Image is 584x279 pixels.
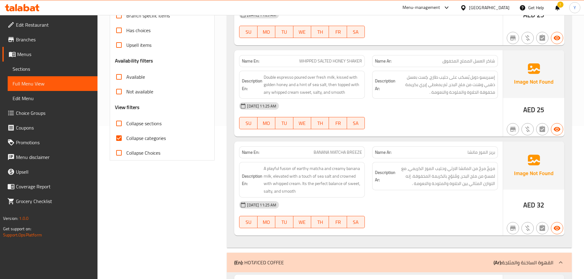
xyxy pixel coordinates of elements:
[126,41,151,49] span: Upsell items
[13,80,93,87] span: Full Menu View
[503,50,564,98] img: Ae5nvW7+0k+MAAAAAElFTkSuQmCC
[507,123,519,135] button: Not branch specific item
[2,135,97,150] a: Promotions
[258,216,275,228] button: MO
[296,119,309,128] span: WE
[16,153,93,161] span: Menu disclaimer
[242,28,255,36] span: SU
[311,216,329,228] button: TH
[523,104,535,116] span: AED
[311,117,329,129] button: TH
[536,32,548,44] button: Not has choices
[293,216,311,228] button: WE
[275,26,293,38] button: TU
[551,123,563,135] button: Available
[242,58,259,64] strong: Name En:
[2,47,97,62] a: Menus
[2,32,97,47] a: Branches
[2,179,97,194] a: Coverage Report
[239,117,257,129] button: SU
[537,104,544,116] span: 25
[126,12,170,19] span: Branch specific items
[2,194,97,209] a: Grocery Checklist
[329,117,347,129] button: FR
[521,32,534,44] button: Purchased item
[258,117,275,129] button: MO
[13,65,93,73] span: Sections
[314,218,326,227] span: TH
[537,199,544,211] span: 32
[331,218,344,227] span: FR
[551,32,563,44] button: Available
[8,91,97,106] a: Edit Menu
[397,165,495,187] span: مزيجٌ مرحٌ من الماتشا الارثي وحليب الموز الكريمي، مع لمسةٍ من ملح البحر، ومُتوّجٍ بالكريمة المخفو...
[264,74,362,96] span: Double espresso poured over fresh milk, kissed with golden honey and a hint of sea salt, then top...
[503,141,564,189] img: Ae5nvW7+0k+MAAAAAElFTkSuQmCC
[314,149,362,156] span: BANANA MATCHA BREEZE
[3,231,42,239] a: Support.OpsPlatform
[278,218,291,227] span: TU
[293,117,311,129] button: WE
[299,58,362,64] span: WHIPPED SALTED HONEY SHAKER
[523,199,535,211] span: AED
[375,149,391,156] strong: Name Ar:
[126,120,162,127] span: Collapse sections
[278,119,291,128] span: TU
[245,103,279,109] span: [DATE] 11:25 AM
[311,26,329,38] button: TH
[349,119,362,128] span: SA
[521,222,534,234] button: Purchased item
[375,77,395,92] strong: Description Ar:
[13,95,93,102] span: Edit Menu
[375,58,391,64] strong: Name Ar:
[264,165,362,195] span: A playful fusion of earthy matcha and creamy banana milk, elevated with a touch of sea salt and c...
[16,198,93,205] span: Grocery Checklist
[126,27,151,34] span: Has choices
[234,259,284,266] p: HOT//ICED COFFEE
[551,222,563,234] button: Available
[314,119,326,128] span: TH
[296,218,309,227] span: WE
[242,119,255,128] span: SU
[258,26,275,38] button: MO
[16,21,93,28] span: Edit Restaurant
[494,258,502,267] b: (Ar):
[331,28,344,36] span: FR
[347,117,365,129] button: SA
[242,172,262,187] strong: Description En:
[16,124,93,131] span: Coupons
[278,28,291,36] span: TU
[347,26,365,38] button: SA
[468,149,495,156] span: بريز الموز ماتشا
[16,36,93,43] span: Branches
[574,4,576,11] span: Y
[126,88,153,95] span: Not available
[296,28,309,36] span: WE
[397,74,495,96] span: إسبريسو دوبل يُسكب على حليب طازج، كِست بعسل ذهبي وهنت من ملح البحر، ثم يمغطي إيري بكريمة مخفوقة ا...
[115,104,140,111] h3: View filters
[115,57,153,64] h3: Availability filters
[2,106,97,120] a: Choice Groups
[349,28,362,36] span: SA
[16,168,93,175] span: Upsell
[2,17,97,32] a: Edit Restaurant
[347,216,365,228] button: SA
[275,117,293,129] button: TU
[375,169,395,184] strong: Description Ar:
[2,164,97,179] a: Upsell
[3,214,18,222] span: Version:
[239,26,257,38] button: SU
[8,76,97,91] a: Full Menu View
[536,123,548,135] button: Not has choices
[507,222,519,234] button: Not branch specific item
[260,218,273,227] span: MO
[349,218,362,227] span: SA
[8,62,97,76] a: Sections
[314,28,326,36] span: TH
[331,119,344,128] span: FR
[275,216,293,228] button: TU
[260,28,273,36] span: MO
[126,134,166,142] span: Collapse categories
[442,58,495,64] span: شاكر العسل المملح المخفوق
[234,258,243,267] b: (En):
